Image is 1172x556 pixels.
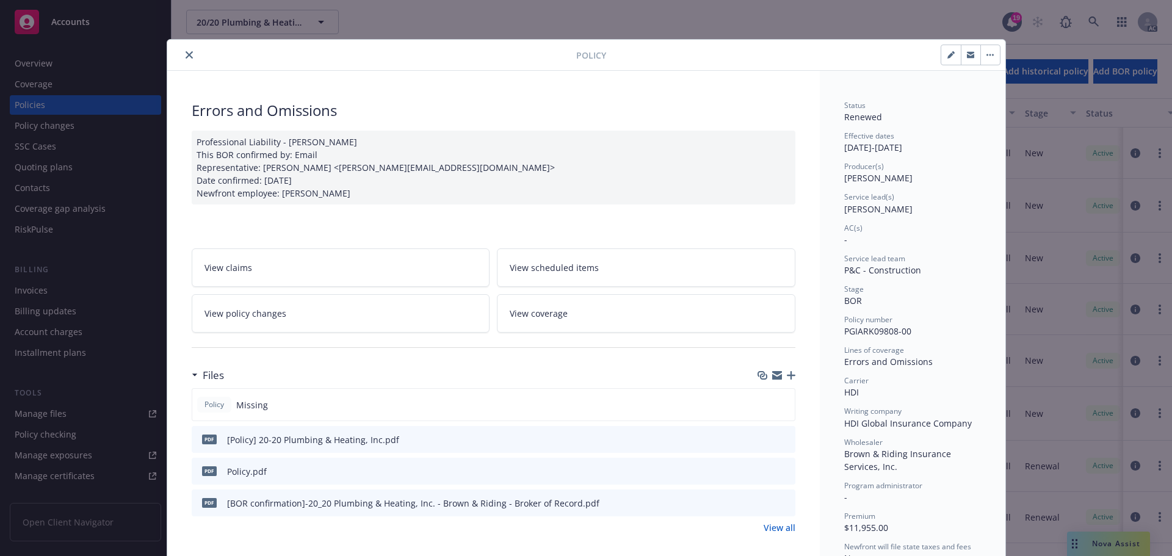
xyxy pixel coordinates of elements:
span: Program administrator [844,480,922,491]
span: Carrier [844,375,869,386]
div: [BOR confirmation]-20_20 Plumbing & Heating, Inc. - Brown & Riding - Broker of Record.pdf [227,497,599,510]
button: download file [760,497,770,510]
button: preview file [780,465,790,478]
div: Professional Liability - [PERSON_NAME] This BOR confirmed by: Email Representative: [PERSON_NAME]... [192,131,795,204]
span: Policy [576,49,606,62]
div: [Policy] 20-20 Plumbing & Heating, Inc.pdf [227,433,399,446]
span: $11,955.00 [844,522,888,533]
span: pdf [202,498,217,507]
span: P&C - Construction [844,264,921,276]
div: [DATE] - [DATE] [844,131,981,154]
a: View coverage [497,294,795,333]
span: View policy changes [204,307,286,320]
span: View coverage [510,307,568,320]
span: View scheduled items [510,261,599,274]
a: View claims [192,248,490,287]
span: BOR [844,295,862,306]
span: [PERSON_NAME] [844,172,913,184]
span: Service lead team [844,253,905,264]
span: AC(s) [844,223,863,233]
span: Lines of coverage [844,345,904,355]
button: download file [760,465,770,478]
span: Premium [844,511,875,521]
span: Brown & Riding Insurance Services, Inc. [844,448,953,472]
span: pdf [202,435,217,444]
button: close [182,48,197,62]
button: download file [760,433,770,446]
span: Effective dates [844,131,894,141]
a: View policy changes [192,294,490,333]
span: Stage [844,284,864,294]
span: Wholesaler [844,437,883,447]
span: Writing company [844,406,902,416]
span: Renewed [844,111,882,123]
span: Newfront will file state taxes and fees [844,541,971,552]
span: pdf [202,466,217,475]
a: View all [764,521,795,534]
span: Missing [236,399,268,411]
span: PGIARK09808-00 [844,325,911,337]
button: preview file [780,433,790,446]
span: Producer(s) [844,161,884,171]
span: Policy [202,399,226,410]
span: - [844,234,847,245]
div: Files [192,367,224,383]
span: - [844,491,847,503]
h3: Files [203,367,224,383]
span: Service lead(s) [844,192,894,202]
span: Status [844,100,866,110]
a: View scheduled items [497,248,795,287]
div: Policy.pdf [227,465,267,478]
span: Policy number [844,314,892,325]
button: preview file [780,497,790,510]
span: HDI Global Insurance Company [844,417,972,429]
span: View claims [204,261,252,274]
div: Errors and Omissions [844,355,981,368]
span: HDI [844,386,859,398]
span: [PERSON_NAME] [844,203,913,215]
div: Errors and Omissions [192,100,795,121]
